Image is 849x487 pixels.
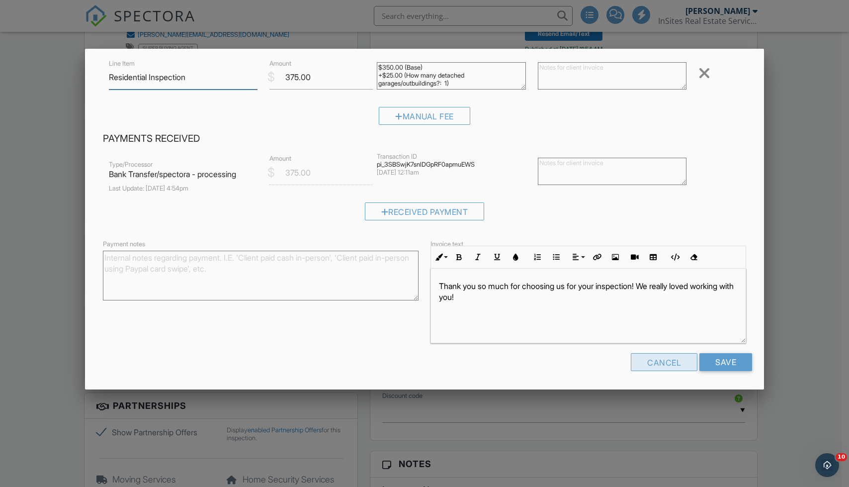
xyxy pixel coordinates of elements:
[568,248,587,267] button: Align
[699,353,752,371] input: Save
[267,164,275,181] div: $
[365,209,485,219] a: Received Payment
[836,453,847,461] span: 10
[377,62,526,90] textarea: $350.00 (Base) +$25.00 (How many detached garages/outbuildings?: 1)
[103,240,145,249] label: Payment notes
[606,248,625,267] button: Insert Image (⌘P)
[528,248,547,267] button: Ordered List
[547,248,566,267] button: Unordered List
[379,114,470,124] a: Manual Fee
[379,107,470,125] div: Manual Fee
[269,154,291,163] label: Amount
[109,59,135,68] label: Line Item
[377,169,526,177] div: [DATE] 12:11am
[365,202,485,220] div: Received Payment
[269,59,291,68] label: Amount
[109,169,258,180] p: Bank Transfer/spectora - processing
[377,161,526,169] div: pi_3SBSwjK7snlDGpRF0apmuEWS
[665,248,684,267] button: Code View
[625,248,644,267] button: Insert Video
[815,453,839,477] iframe: Intercom live chat
[631,353,697,371] div: Cancel
[439,281,738,303] p: Thank you so much for choosing us for your inspection! We really loved working with you!
[430,240,463,249] label: Invoice text
[377,153,526,161] div: Transaction ID
[267,69,275,86] div: $
[507,248,525,267] button: Colors
[644,248,663,267] button: Insert Table
[109,161,258,169] div: Type/Processor
[109,185,258,193] div: Last Update: [DATE] 4:54pm
[431,248,450,267] button: Inline Style
[684,248,703,267] button: Clear Formatting
[103,132,746,145] h4: Payments Received
[587,248,606,267] button: Insert Link (⌘K)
